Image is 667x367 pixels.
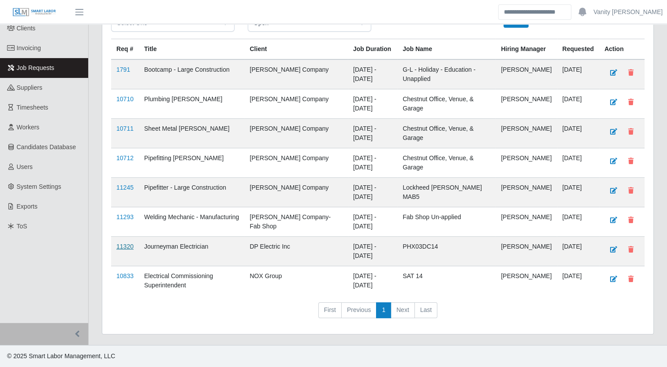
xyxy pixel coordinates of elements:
td: [DATE] [557,119,599,148]
td: [DATE] [557,266,599,296]
td: [DATE] [557,178,599,207]
td: [DATE] - [DATE] [348,89,397,119]
td: [PERSON_NAME] Company- Fab Shop [244,207,347,237]
td: [DATE] - [DATE] [348,266,397,296]
td: [PERSON_NAME] Company [244,89,347,119]
td: Welding Mechanic - Manufacturing [139,207,245,237]
td: [PERSON_NAME] [496,148,557,178]
td: [DATE] - [DATE] [348,237,397,266]
a: 1791 [116,66,130,73]
td: [DATE] [557,237,599,266]
th: Action [599,39,645,60]
a: 10710 [116,95,134,103]
td: Pipefitting [PERSON_NAME] [139,148,245,178]
td: NOX Group [244,266,347,296]
td: Lockheed [PERSON_NAME] MAB5 [397,178,496,207]
td: Chestnut Office, Venue, & Garage [397,119,496,148]
a: 11320 [116,243,134,250]
td: [DATE] [557,148,599,178]
td: Fab Shop Un-applied [397,207,496,237]
span: Invoicing [17,44,41,51]
span: Clients [17,25,36,32]
span: Timesheets [17,104,48,111]
td: [PERSON_NAME] [496,89,557,119]
td: Bootcamp - Large Construction [139,59,245,89]
td: SAT 14 [397,266,496,296]
th: Job Duration [348,39,397,60]
a: Vanity [PERSON_NAME] [593,7,663,17]
th: Job Name [397,39,496,60]
td: [DATE] [557,59,599,89]
td: Pipefitter - Large Construction [139,178,245,207]
span: System Settings [17,183,61,190]
td: [PERSON_NAME] Company [244,119,347,148]
td: Chestnut Office, Venue, & Garage [397,89,496,119]
span: © 2025 Smart Labor Management, LLC [7,352,115,360]
td: [DATE] [557,89,599,119]
img: SLM Logo [12,7,56,17]
a: 10712 [116,154,134,161]
th: Title [139,39,245,60]
td: [DATE] - [DATE] [348,59,397,89]
a: 11245 [116,184,134,191]
th: Requested [557,39,599,60]
span: Workers [17,124,40,131]
span: Candidates Database [17,143,76,150]
td: [PERSON_NAME] Company [244,59,347,89]
a: 1 [376,302,391,318]
td: Sheet Metal [PERSON_NAME] [139,119,245,148]
a: 10711 [116,125,134,132]
td: [DATE] - [DATE] [348,148,397,178]
th: Hiring Manager [496,39,557,60]
span: Suppliers [17,84,42,91]
td: [PERSON_NAME] [496,207,557,237]
td: [PERSON_NAME] [496,59,557,89]
td: [PERSON_NAME] Company [244,148,347,178]
td: [DATE] - [DATE] [348,119,397,148]
span: Job Requests [17,64,55,71]
td: [DATE] [557,207,599,237]
td: [PERSON_NAME] [496,266,557,296]
span: Exports [17,203,37,210]
th: Client [244,39,347,60]
td: Chestnut Office, Venue, & Garage [397,148,496,178]
td: G-L - Holiday - Education - Unapplied [397,59,496,89]
td: Plumbing [PERSON_NAME] [139,89,245,119]
nav: pagination [111,302,645,325]
td: Electrical Commissioning Superintendent [139,266,245,296]
td: [DATE] - [DATE] [348,178,397,207]
td: PHX03DC14 [397,237,496,266]
th: Req # [111,39,139,60]
td: [PERSON_NAME] [496,178,557,207]
span: Users [17,163,33,170]
span: ToS [17,223,27,230]
a: 10833 [116,272,134,279]
td: [PERSON_NAME] [496,237,557,266]
a: 11293 [116,213,134,220]
td: [DATE] - [DATE] [348,207,397,237]
input: Search [498,4,571,20]
td: [PERSON_NAME] Company [244,178,347,207]
td: Journeyman Electrician [139,237,245,266]
td: DP Electric Inc [244,237,347,266]
td: [PERSON_NAME] [496,119,557,148]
